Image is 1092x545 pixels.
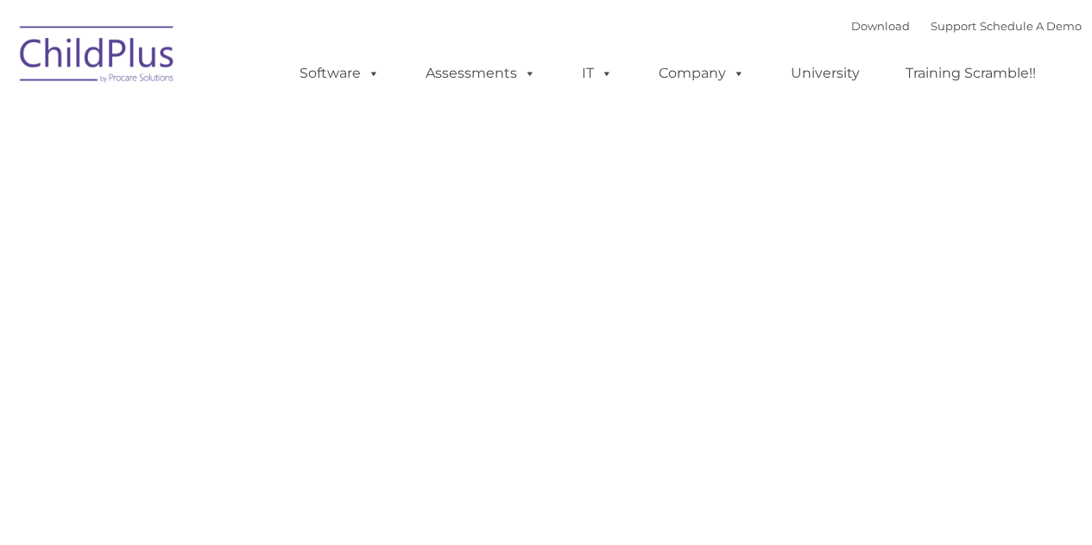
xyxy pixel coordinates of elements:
font: | [851,19,1082,33]
a: Support [931,19,976,33]
a: University [773,56,877,91]
a: Company [641,56,762,91]
a: Download [851,19,910,33]
a: Training Scramble!! [888,56,1053,91]
a: IT [565,56,630,91]
a: Schedule A Demo [980,19,1082,33]
a: Software [282,56,397,91]
a: Assessments [408,56,553,91]
img: ChildPlus by Procare Solutions [11,14,184,100]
